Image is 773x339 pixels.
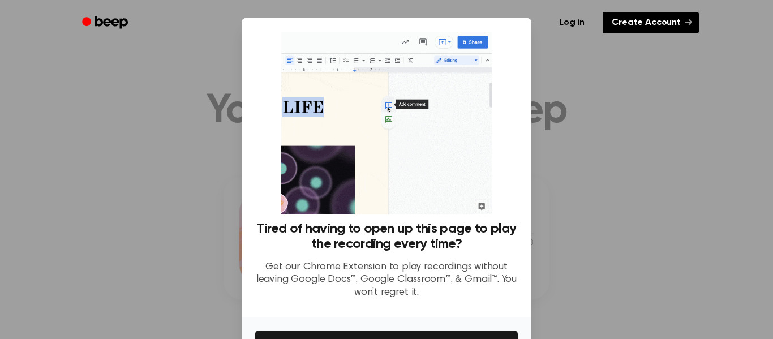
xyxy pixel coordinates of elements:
a: Beep [74,12,138,34]
h3: Tired of having to open up this page to play the recording every time? [255,221,518,252]
a: Create Account [603,12,699,33]
img: Beep extension in action [281,32,491,214]
p: Get our Chrome Extension to play recordings without leaving Google Docs™, Google Classroom™, & Gm... [255,261,518,299]
a: Log in [548,10,596,36]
